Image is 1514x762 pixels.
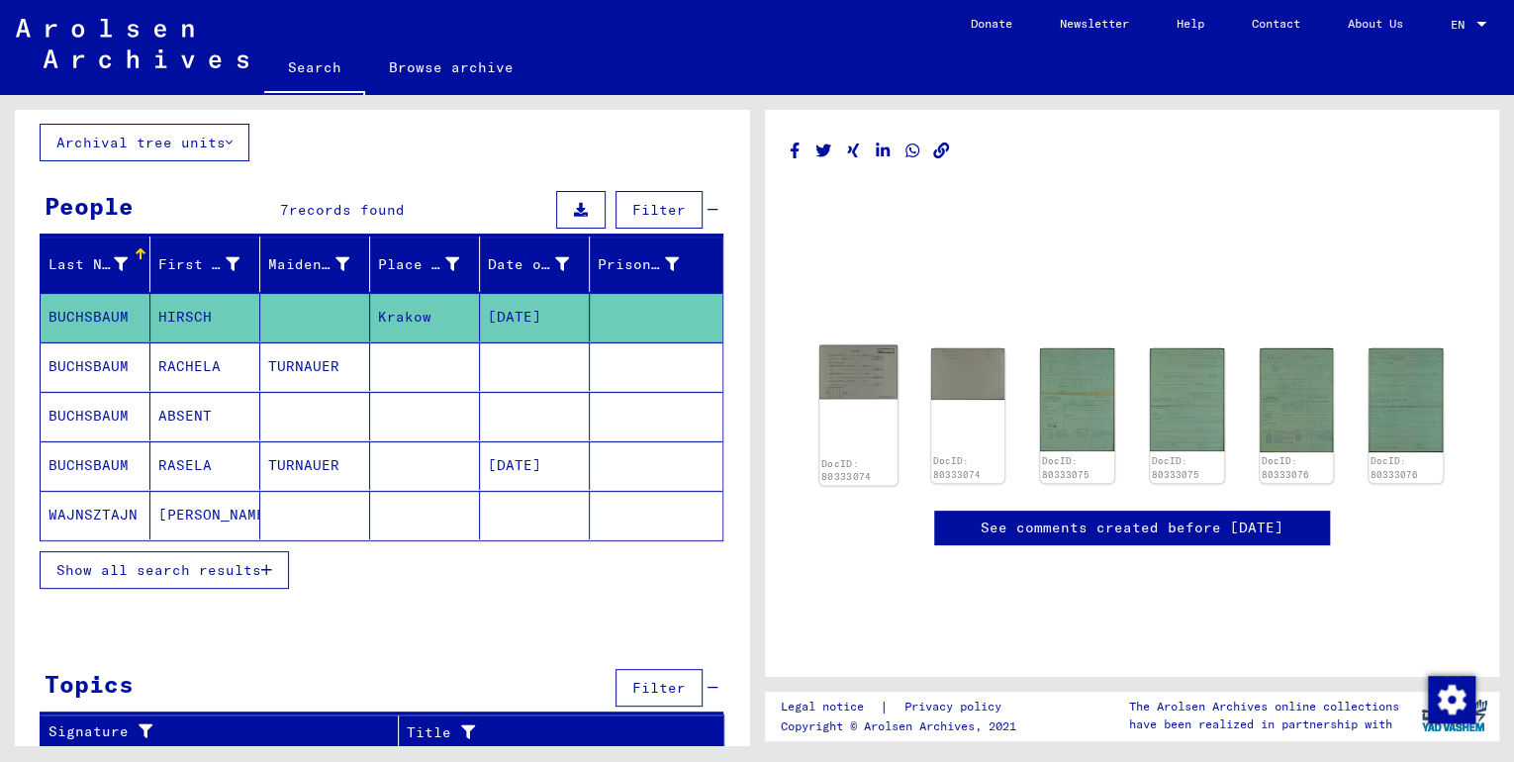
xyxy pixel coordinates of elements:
[598,254,679,275] div: Prisoner #
[821,457,871,483] a: DocID: 80333074
[365,44,537,91] a: Browse archive
[41,342,150,391] mat-cell: BUCHSBAUM
[1042,455,1089,480] a: DocID: 80333075
[40,551,289,589] button: Show all search results
[480,293,590,341] mat-cell: [DATE]
[819,345,897,400] img: 001.jpg
[150,491,260,539] mat-cell: [PERSON_NAME]
[16,19,248,68] img: Arolsen_neg.svg
[873,139,894,163] button: Share on LinkedIn
[843,139,864,163] button: Share on Xing
[615,669,703,707] button: Filter
[1371,455,1418,480] a: DocID: 80333076
[260,342,370,391] mat-cell: TURNAUER
[56,561,261,579] span: Show all search results
[931,348,1005,400] img: 002.jpg
[1369,348,1443,452] img: 002.jpg
[785,139,805,163] button: Share on Facebook
[370,293,480,341] mat-cell: Krakow
[1128,715,1398,733] p: have been realized in partnership with
[480,441,590,490] mat-cell: [DATE]
[1417,691,1491,740] img: yv_logo.png
[488,254,569,275] div: Date of Birth
[888,697,1024,717] a: Privacy policy
[598,248,704,280] div: Prisoner #
[378,248,484,280] div: Place of Birth
[260,237,370,292] mat-header-cell: Maiden Name
[45,188,134,224] div: People
[902,139,923,163] button: Share on WhatsApp
[813,139,834,163] button: Share on Twitter
[1040,348,1114,451] img: 001.jpg
[150,293,260,341] mat-cell: HIRSCH
[780,697,1024,717] div: |
[1150,348,1224,451] img: 002.jpg
[1261,455,1308,480] a: DocID: 80333076
[590,237,722,292] mat-header-cell: Prisoner #
[41,237,150,292] mat-header-cell: Last Name
[981,518,1283,538] a: See comments created before [DATE]
[480,237,590,292] mat-header-cell: Date of Birth
[158,248,264,280] div: First Name
[40,124,249,161] button: Archival tree units
[932,455,980,480] a: DocID: 80333074
[260,441,370,490] mat-cell: TURNAUER
[488,248,594,280] div: Date of Birth
[150,392,260,440] mat-cell: ABSENT
[407,722,685,743] div: Title
[268,248,374,280] div: Maiden Name
[41,491,150,539] mat-cell: WAJNSZTAJN
[158,254,239,275] div: First Name
[1451,18,1472,32] span: EN
[1152,455,1199,480] a: DocID: 80333075
[48,721,383,742] div: Signature
[41,293,150,341] mat-cell: BUCHSBAUM
[45,666,134,702] div: Topics
[150,237,260,292] mat-header-cell: First Name
[931,139,952,163] button: Copy link
[150,441,260,490] mat-cell: RASELA
[41,392,150,440] mat-cell: BUCHSBAUM
[289,201,405,219] span: records found
[780,717,1024,735] p: Copyright © Arolsen Archives, 2021
[264,44,365,95] a: Search
[1128,698,1398,715] p: The Arolsen Archives online collections
[615,191,703,229] button: Filter
[378,254,459,275] div: Place of Birth
[1428,676,1475,723] img: Change consent
[48,254,128,275] div: Last Name
[632,679,686,697] span: Filter
[268,254,349,275] div: Maiden Name
[280,201,289,219] span: 7
[780,697,879,717] a: Legal notice
[370,237,480,292] mat-header-cell: Place of Birth
[48,716,403,748] div: Signature
[48,248,152,280] div: Last Name
[632,201,686,219] span: Filter
[41,441,150,490] mat-cell: BUCHSBAUM
[150,342,260,391] mat-cell: RACHELA
[407,716,705,748] div: Title
[1260,348,1334,452] img: 001.jpg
